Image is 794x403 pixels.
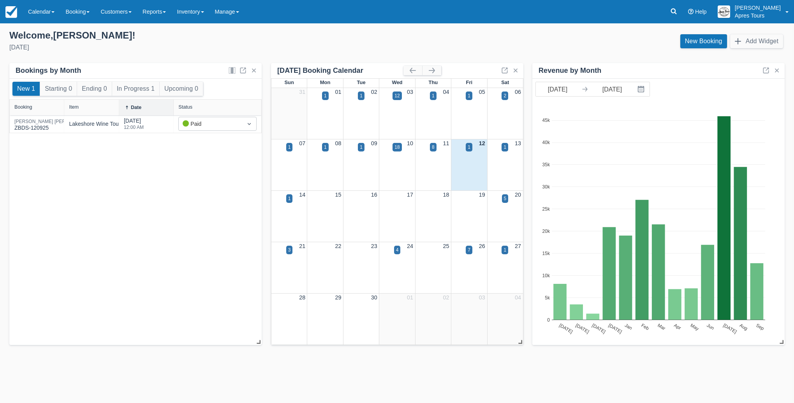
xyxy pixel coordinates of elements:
a: 02 [371,89,377,95]
div: 1 [324,92,327,99]
div: 1 [288,195,291,202]
a: 17 [407,192,413,198]
a: 30 [371,294,377,301]
a: 19 [479,192,485,198]
div: 5 [504,195,507,202]
span: Thu [429,79,438,85]
a: 22 [335,243,342,249]
a: 02 [443,294,449,301]
a: 06 [515,89,521,95]
div: Revenue by Month [539,66,601,75]
div: Booking [14,104,32,110]
input: End Date [590,82,634,96]
div: 1 [360,144,363,151]
div: 3 [288,246,291,253]
div: 8 [432,144,435,151]
span: Tue [357,79,366,85]
button: In Progress 1 [112,82,159,96]
img: checkfront-main-nav-mini-logo.png [5,6,17,18]
a: 05 [479,89,485,95]
a: 09 [371,140,377,146]
button: Interact with the calendar and add the check-in date for your trip. [634,82,650,96]
span: Sat [501,79,509,85]
a: 08 [335,140,342,146]
a: 04 [443,89,449,95]
div: 1 [360,92,363,99]
div: 1 [504,246,506,253]
span: Wed [392,79,402,85]
div: Date [131,105,141,110]
a: 28 [299,294,305,301]
span: Dropdown icon [245,120,253,128]
span: Mon [320,79,331,85]
a: 11 [443,140,449,146]
a: 26 [479,243,485,249]
span: Help [695,9,707,15]
div: 2 [504,92,506,99]
a: 18 [443,192,449,198]
div: 12:00 AM [124,125,144,130]
div: Item [69,104,79,110]
div: Lakeshore Wine Tour (min. 4 guests) [69,120,158,128]
a: 03 [479,294,485,301]
div: 4 [396,246,399,253]
span: Sun [284,79,294,85]
a: 10 [407,140,413,146]
button: Ending 0 [77,82,111,96]
div: [DATE] [9,43,391,52]
a: 20 [515,192,521,198]
a: New Booking [680,34,727,48]
div: ZBDS-120925 [14,119,93,132]
div: Bookings by Month [16,66,81,75]
img: A1 [718,5,730,18]
div: 1 [504,144,506,151]
a: 25 [443,243,449,249]
div: Welcome , [PERSON_NAME] ! [9,30,391,41]
button: Upcoming 0 [160,82,203,96]
div: Status [178,104,192,110]
div: 1 [468,92,470,99]
div: 7 [468,246,470,253]
div: 1 [468,144,470,151]
a: [PERSON_NAME] [PERSON_NAME]ZBDS-120925 [14,122,93,126]
div: 1 [324,144,327,151]
a: 21 [299,243,305,249]
div: [DATE] [124,117,144,134]
div: [DATE] Booking Calendar [277,66,403,75]
p: [PERSON_NAME] [735,4,781,12]
p: Apres Tours [735,12,781,19]
div: 1 [288,144,291,151]
a: 29 [335,294,342,301]
a: 03 [407,89,413,95]
div: [PERSON_NAME] [PERSON_NAME] [14,119,93,124]
input: Start Date [536,82,579,96]
span: Fri [466,79,473,85]
a: 24 [407,243,413,249]
a: 16 [371,192,377,198]
a: 01 [407,294,413,301]
a: 31 [299,89,305,95]
a: 23 [371,243,377,249]
a: 14 [299,192,305,198]
i: Help [688,9,694,14]
a: 04 [515,294,521,301]
a: 15 [335,192,342,198]
a: 01 [335,89,342,95]
button: Add Widget [730,34,783,48]
button: New 1 [12,82,40,96]
a: 13 [515,140,521,146]
button: Starting 0 [40,82,77,96]
a: 27 [515,243,521,249]
div: 1 [432,92,435,99]
a: 07 [299,140,305,146]
div: Paid [183,120,238,128]
a: 12 [479,140,485,146]
div: 12 [394,92,400,99]
div: 18 [394,144,400,151]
